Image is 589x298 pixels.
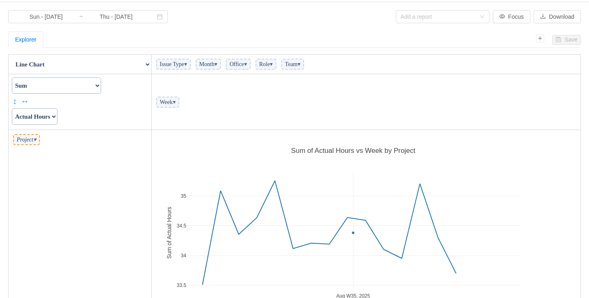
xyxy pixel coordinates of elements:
button: icon: downloadDownload [534,10,581,23]
span: ▾ [270,61,273,67]
span: ▾ [173,99,176,105]
button: icon: eyeFocus [493,10,530,23]
span: Team [281,59,304,70]
span: Project [13,134,40,145]
span: Office [226,59,251,70]
span: Issue Type [156,59,191,70]
input: End date [83,12,149,21]
span: Week [156,97,179,108]
span: ▾ [184,61,187,67]
button: icon: saveSave [552,35,581,45]
a: ↕ [13,95,19,107]
span: ▾ [298,61,300,67]
span: Month [196,59,221,70]
span: ▾ [214,61,217,67]
span: Role [256,59,276,70]
div: Add a report [401,13,476,21]
i: icon: down [480,14,485,20]
div: Explorer [15,32,36,47]
i: icon: calendar [157,14,163,20]
input: Start date [13,12,79,21]
span: ▾ [33,137,36,143]
span: ▾ [244,61,247,67]
a: ↔ [21,95,27,107]
i: icon: plus [536,34,544,42]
